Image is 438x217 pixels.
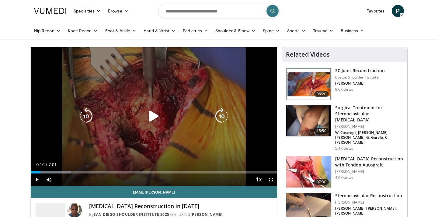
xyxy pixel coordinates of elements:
a: Business [337,25,368,37]
span: / [46,162,47,167]
a: Pediatrics [179,25,212,37]
video-js: Video Player [31,47,277,186]
p: [PERSON_NAME] [335,124,404,129]
a: 06:20 SC Joint Reconstruction Boston Shoulder Institute [PERSON_NAME] 9.6K views [286,68,404,100]
h3: Surgical Treatment for Sternoclavicular [MEDICAL_DATA] [335,105,404,123]
img: AMFAUBLRvnRX8J4n4yMDoxOjA4MTs8z0.150x105_q85_crop-smart_upscale.jpg [286,105,331,137]
h3: Sternoclavicular Reconstruction [335,193,404,199]
img: 740ad288-002e-42e6-93bc-828f782ece12.150x105_q85_crop-smart_upscale.jpg [286,156,331,188]
span: 0:16 [36,162,44,167]
p: [PERSON_NAME] [335,81,385,86]
input: Search topics, interventions [158,4,280,18]
h3: [MEDICAL_DATA] Reconstruction with Tendon Autograft [335,156,404,168]
a: [PERSON_NAME] [190,212,223,217]
span: 06:20 [314,91,329,97]
p: 4.6K views [335,175,353,180]
a: Sports [283,25,310,37]
p: [PERSON_NAME], [PERSON_NAME], [PERSON_NAME] [335,206,404,216]
p: W. Castropil, [PERSON_NAME] [PERSON_NAME], G. Garofo, C. [PERSON_NAME] [335,130,404,145]
a: Spine [259,25,283,37]
a: 07:30 [MEDICAL_DATA] Reconstruction with Tendon Autograft [PERSON_NAME] 4.6K views [286,156,404,188]
button: Play [31,173,43,186]
a: Specialties [70,5,104,17]
span: 07:30 [314,179,329,185]
a: Knee Recon [64,25,102,37]
button: Fullscreen [265,173,277,186]
button: Playback Rate [253,173,265,186]
p: 5.4K views [335,146,353,151]
a: Trauma [309,25,337,37]
a: Shoulder & Elbow [212,25,259,37]
img: Vx8lr-LI9TPdNKgn4xMDoxOjB1O8AjAz.150x105_q85_crop-smart_upscale.jpg [286,68,331,100]
span: 15:50 [314,128,329,134]
a: P [392,5,404,17]
a: Browse [104,5,132,17]
a: San Diego Shoulder Institute 2025 [94,212,169,217]
a: Favorites [363,5,388,17]
p: 9.6K views [335,87,353,92]
img: VuMedi Logo [34,8,66,14]
span: 7:01 [48,162,57,167]
h4: Related Videos [286,51,330,58]
a: Hand & Wrist [140,25,179,37]
button: Mute [43,173,55,186]
h4: [MEDICAL_DATA] Reconstruction in [DATE] [89,203,272,210]
a: Hip Recon [30,25,64,37]
p: Boston Shoulder Institute [335,75,385,80]
p: [PERSON_NAME] [335,169,404,174]
a: 15:50 Surgical Treatment for Sternoclavicular [MEDICAL_DATA] [PERSON_NAME] W. Castropil, [PERSON_... [286,105,404,151]
a: Foot & Ankle [102,25,140,37]
p: [PERSON_NAME] [335,200,404,205]
h3: SC Joint Reconstruction [335,68,385,74]
a: Email [PERSON_NAME] [31,186,277,198]
div: Progress Bar [31,171,277,173]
